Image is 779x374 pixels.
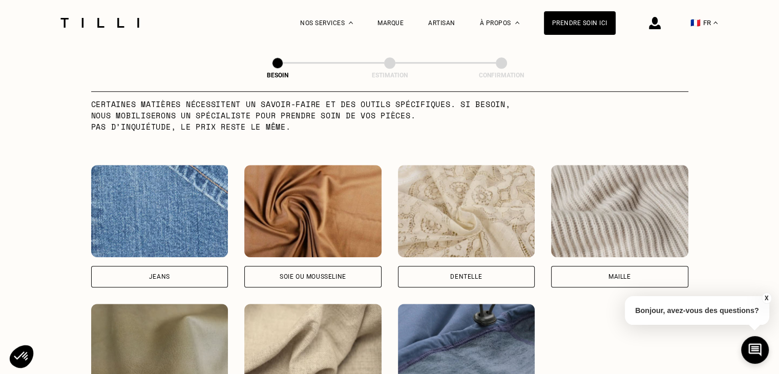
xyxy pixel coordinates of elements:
img: menu déroulant [713,22,718,24]
img: Logo du service de couturière Tilli [57,18,143,28]
img: Tilli retouche vos vêtements en Maille [551,165,688,257]
div: Estimation [339,72,441,79]
div: Maille [608,274,631,280]
div: Soie ou mousseline [280,274,346,280]
img: icône connexion [649,17,661,29]
a: Prendre soin ici [544,11,616,35]
p: Bonjour, avez-vous des questions? [625,296,769,325]
img: Tilli retouche vos vêtements en Dentelle [398,165,535,257]
a: Marque [377,19,404,27]
div: Jeans [149,274,170,280]
img: Menu déroulant à propos [515,22,519,24]
img: Tilli retouche vos vêtements en Soie ou mousseline [244,165,382,257]
div: Besoin [226,72,329,79]
button: X [761,293,771,304]
div: Confirmation [450,72,553,79]
img: Tilli retouche vos vêtements en Jeans [91,165,228,257]
span: 🇫🇷 [690,18,701,28]
p: Certaines matières nécessitent un savoir-faire et des outils spécifiques. Si besoin, nous mobilis... [91,98,532,132]
img: Menu déroulant [349,22,353,24]
a: Artisan [428,19,455,27]
div: Dentelle [450,274,482,280]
